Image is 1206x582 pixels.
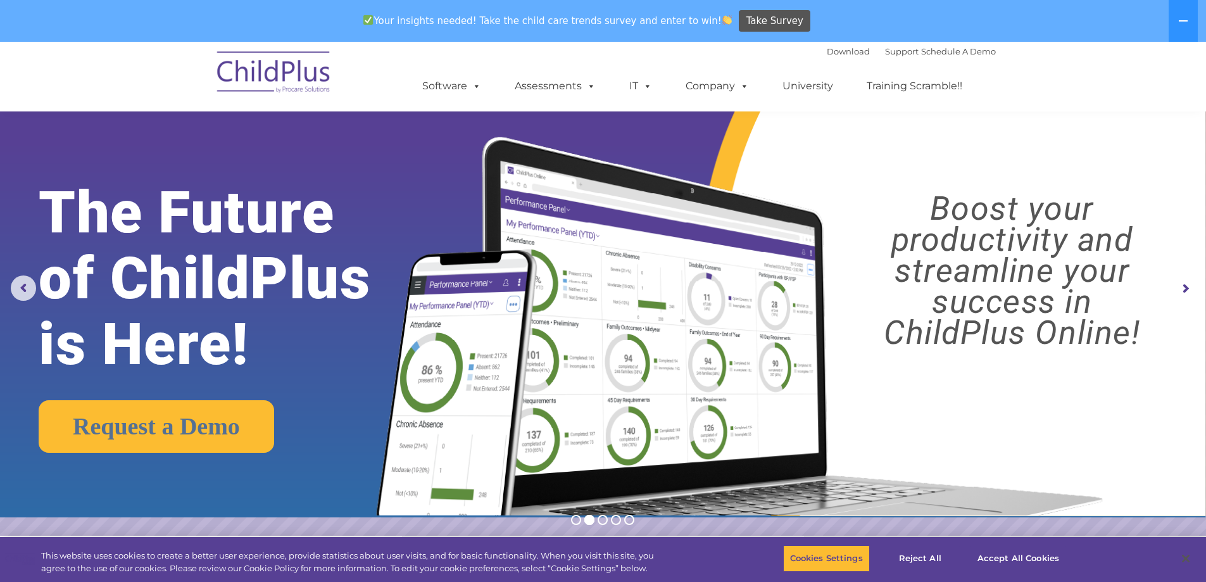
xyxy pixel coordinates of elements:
a: Assessments [502,73,608,99]
button: Close [1172,545,1200,573]
rs-layer: Boost your productivity and streamline your success in ChildPlus Online! [833,193,1191,348]
button: Reject All [881,545,960,572]
img: 👏 [722,15,732,25]
rs-layer: The Future of ChildPlus is Here! [39,180,424,377]
a: Training Scramble!! [854,73,975,99]
div: This website uses cookies to create a better user experience, provide statistics about user visit... [41,550,663,574]
a: IT [617,73,665,99]
img: ChildPlus by Procare Solutions [211,42,337,106]
a: Schedule A Demo [921,46,996,56]
a: Request a Demo [39,400,274,453]
a: Take Survey [739,10,810,32]
button: Accept All Cookies [970,545,1066,572]
font: | [827,46,996,56]
span: Take Survey [746,10,803,32]
button: Cookies Settings [783,545,870,572]
a: University [770,73,846,99]
span: Phone number [176,136,230,145]
img: ✅ [363,15,373,25]
a: Support [885,46,919,56]
a: Software [410,73,494,99]
a: Company [673,73,762,99]
span: Your insights needed! Take the child care trends survey and enter to win! [358,8,738,33]
span: Last name [176,84,215,93]
a: Download [827,46,870,56]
